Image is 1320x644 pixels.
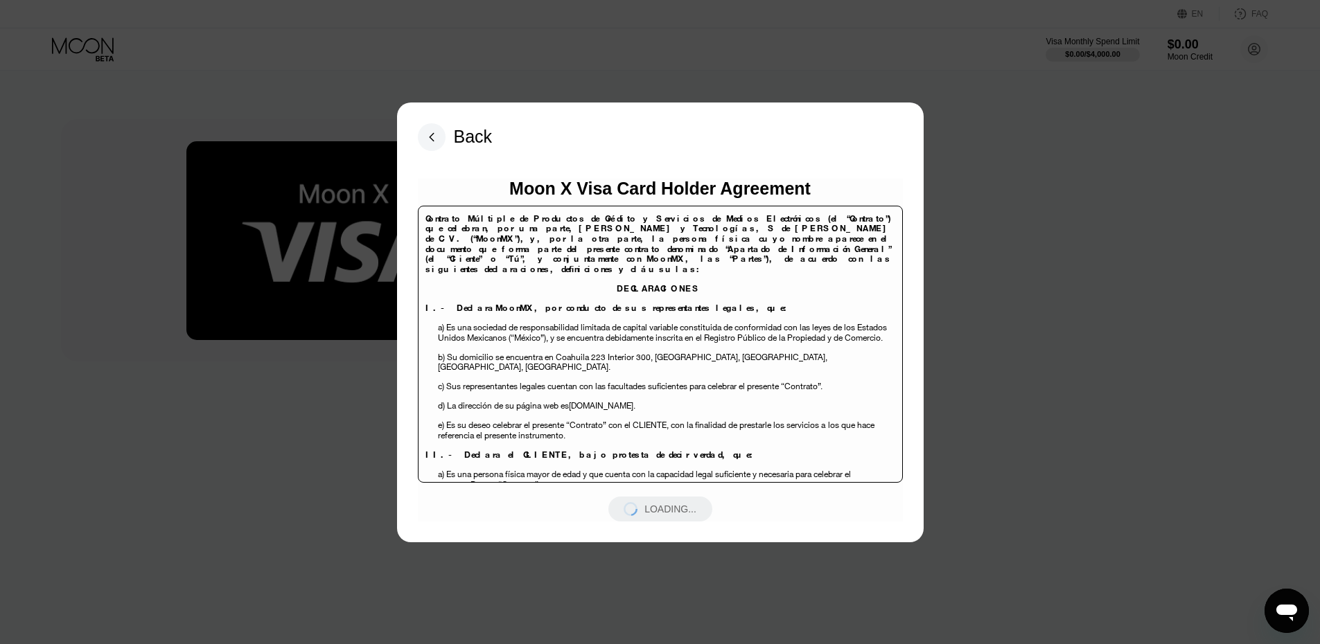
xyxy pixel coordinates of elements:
span: e [438,419,442,431]
span: , por conducto de sus representantes legales, que: [534,302,790,314]
span: Contrato Múltiple de Productos de Crédito y Servicios de Medios Electrónicos (el “Contrato”) que ... [425,213,891,235]
div: Moon X Visa Card Holder Agreement [509,179,811,199]
span: DECLARACIONES [617,283,701,294]
span: d [438,400,443,411]
iframe: Button to launch messaging window [1265,589,1309,633]
span: a) Es una persona física mayor de edad y que cuenta con la capacidad legal suficiente y necesaria... [438,468,851,490]
span: ) Sus representantes legales cuentan con las facultades suficientes para celebrar el presente “Co... [442,380,822,392]
div: Back [418,123,493,151]
span: [DOMAIN_NAME]. [569,400,635,411]
span: MoonMX [495,302,534,314]
span: Coahuila 223 Interior 300, [GEOGRAPHIC_DATA], [GEOGRAPHIC_DATA] [556,351,825,363]
span: [PERSON_NAME] y Tecnologías, S de [PERSON_NAME] de C.V. (“MoonMX”), [425,222,892,244]
span: I.- Declara [425,302,495,314]
span: ) La dirección de su página web es [443,400,569,411]
span: y, por la otra parte, la persona física cuyo nombre aparece en el documento que forma parte del p... [425,233,891,265]
span: , [GEOGRAPHIC_DATA], [GEOGRAPHIC_DATA]. [438,351,827,373]
span: II.- Declara el CLIENTE, bajo protesta de decir verdad, que: [425,449,756,460]
span: b) Su domicilio se encuentra en [438,351,554,363]
div: Back [454,127,493,147]
span: s a [815,419,825,431]
span: c [438,380,442,392]
span: ) Es su deseo celebrar el presente “Contrato” con el CLIENTE, con la finalidad de prestarle los s... [442,419,815,431]
span: MoonMX [646,253,685,265]
span: , las “Partes”), de acuerdo con las siguientes declaraciones, definiciones y cláusulas: [425,253,892,275]
span: los que hace referencia el presente instrumento. [438,419,874,441]
span: a) Es una sociedad de responsabilidad limitada de capital variable constituida de conformidad con... [438,321,887,343]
